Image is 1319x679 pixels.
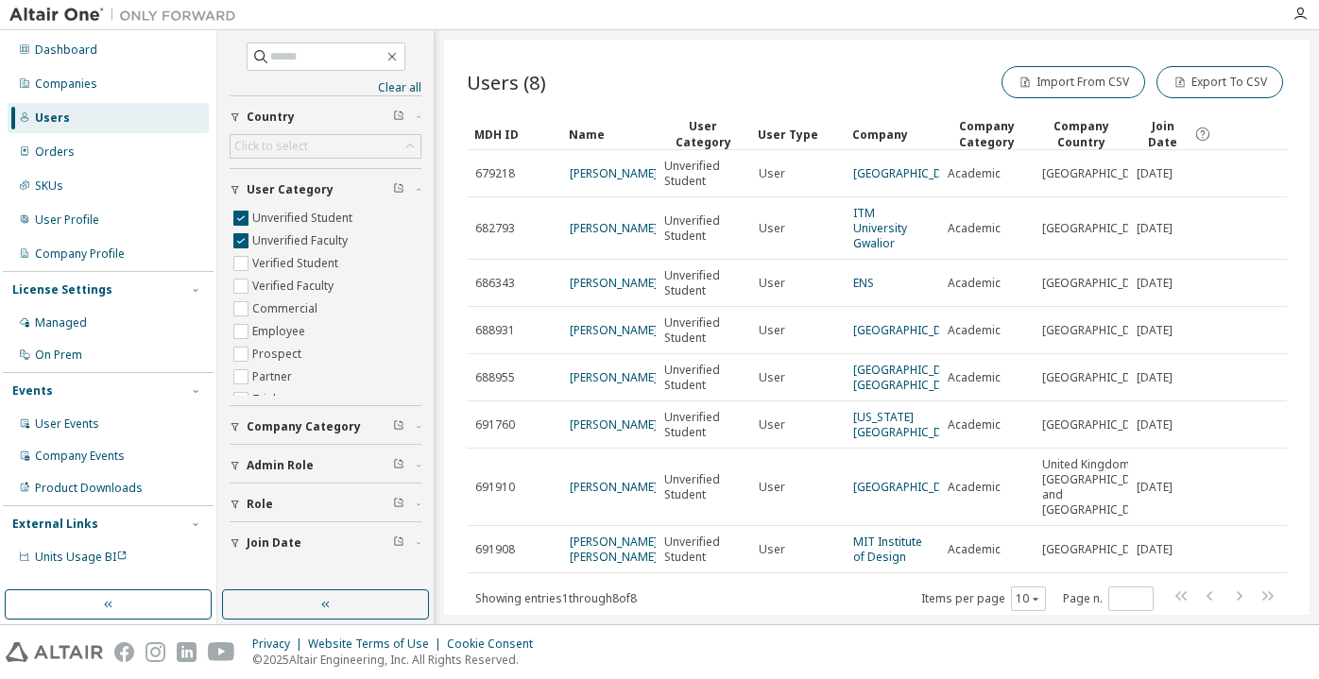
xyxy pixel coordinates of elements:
[1042,370,1156,385] span: [GEOGRAPHIC_DATA]
[252,388,280,411] label: Trial
[393,458,404,473] span: Clear filter
[1137,221,1173,236] span: [DATE]
[252,343,305,365] label: Prospect
[35,42,97,58] div: Dashboard
[393,497,404,512] span: Clear filter
[759,276,785,291] span: User
[35,212,99,228] div: User Profile
[252,229,351,252] label: Unverified Faculty
[1137,276,1173,291] span: [DATE]
[247,182,334,197] span: User Category
[759,417,785,433] span: User
[1042,417,1156,433] span: [GEOGRAPHIC_DATA]
[230,96,421,138] button: Country
[570,369,658,385] a: [PERSON_NAME]
[230,406,421,448] button: Company Category
[35,449,125,464] div: Company Events
[247,535,301,551] span: Join Date
[759,166,785,181] span: User
[853,322,967,338] a: [GEOGRAPHIC_DATA]
[1194,126,1211,143] svg: Date when the user was first added or directly signed up. If the user was deleted and later re-ad...
[853,534,922,565] a: MIT Institute of Design
[230,484,421,525] button: Role
[475,480,515,495] span: 691910
[1041,118,1121,150] div: Company Country
[664,472,742,502] span: Unverified Student
[177,642,197,662] img: linkedin.svg
[393,182,404,197] span: Clear filter
[921,586,1046,611] span: Items per page
[35,416,99,432] div: User Events
[664,159,742,189] span: Unverified Student
[759,221,785,236] span: User
[1137,542,1173,557] span: [DATE]
[1016,591,1041,606] button: 10
[570,534,658,565] a: [PERSON_NAME] [PERSON_NAME]
[35,110,70,126] div: Users
[1137,166,1173,181] span: [DATE]
[664,315,742,346] span: Unverified Student
[252,252,342,275] label: Verified Student
[664,410,742,440] span: Unverified Student
[308,637,447,652] div: Website Terms of Use
[1156,66,1283,98] button: Export To CSV
[474,119,554,149] div: MDH ID
[12,282,112,297] div: License Settings
[6,642,103,662] img: altair_logo.svg
[393,419,404,434] span: Clear filter
[1042,457,1156,518] span: United Kingdom of [GEOGRAPHIC_DATA] and [GEOGRAPHIC_DATA]
[853,479,967,495] a: [GEOGRAPHIC_DATA]
[569,119,648,149] div: Name
[948,542,1001,557] span: Academic
[570,479,658,495] a: [PERSON_NAME]
[570,322,658,338] a: [PERSON_NAME]
[948,166,1001,181] span: Academic
[252,297,321,320] label: Commercial
[1042,542,1156,557] span: [GEOGRAPHIC_DATA]
[1042,323,1156,338] span: [GEOGRAPHIC_DATA]
[475,276,515,291] span: 686343
[759,370,785,385] span: User
[252,275,337,297] label: Verified Faculty
[231,135,420,158] div: Click to select
[393,535,404,551] span: Clear filter
[467,69,546,95] span: Users (8)
[230,169,421,211] button: User Category
[853,205,907,251] a: ITM University Gwalior
[948,276,1001,291] span: Academic
[252,637,308,652] div: Privacy
[853,165,967,181] a: [GEOGRAPHIC_DATA]
[35,348,82,363] div: On Prem
[247,110,295,125] span: Country
[853,409,967,440] a: [US_STATE][GEOGRAPHIC_DATA]
[947,118,1026,150] div: Company Category
[853,275,874,291] a: ENS
[475,166,515,181] span: 679218
[208,642,235,662] img: youtube.svg
[570,416,658,433] a: [PERSON_NAME]
[9,6,246,25] img: Altair One
[475,323,515,338] span: 688931
[759,323,785,338] span: User
[1042,276,1156,291] span: [GEOGRAPHIC_DATA]
[252,207,356,229] label: Unverified Student
[1042,221,1156,236] span: [GEOGRAPHIC_DATA]
[1002,66,1145,98] button: Import From CSV
[252,365,296,388] label: Partner
[146,642,165,662] img: instagram.svg
[1137,370,1173,385] span: [DATE]
[35,315,87,331] div: Managed
[853,362,969,393] a: [GEOGRAPHIC_DATA], [GEOGRAPHIC_DATA]
[1137,417,1173,433] span: [DATE]
[759,480,785,495] span: User
[1137,323,1173,338] span: [DATE]
[12,517,98,532] div: External Links
[758,119,837,149] div: User Type
[475,221,515,236] span: 682793
[230,522,421,564] button: Join Date
[570,165,658,181] a: [PERSON_NAME]
[948,221,1001,236] span: Academic
[393,110,404,125] span: Clear filter
[35,549,128,565] span: Units Usage BI
[114,642,134,662] img: facebook.svg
